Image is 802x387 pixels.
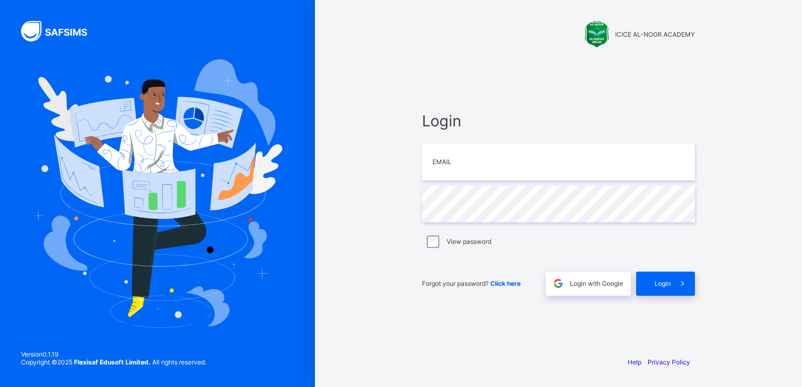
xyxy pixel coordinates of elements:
img: Hero Image [33,59,282,328]
span: Login with Google [570,279,623,287]
span: Copyright © 2025 All rights reserved. [21,358,206,366]
span: ICICE AL-NOOR ACADEMY [615,30,695,38]
span: Version 0.1.19 [21,350,206,358]
a: Click here [490,279,521,287]
strong: Flexisaf Edusoft Limited. [74,358,151,366]
span: Login [422,112,695,130]
a: Help [628,358,641,366]
a: Privacy Policy [648,358,690,366]
img: google.396cfc9801f0270233282035f929180a.svg [552,277,564,289]
img: SAFSIMS Logo [21,21,100,41]
span: Login [655,279,671,287]
span: Forgot your password? [422,279,521,287]
label: View password [447,238,491,245]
